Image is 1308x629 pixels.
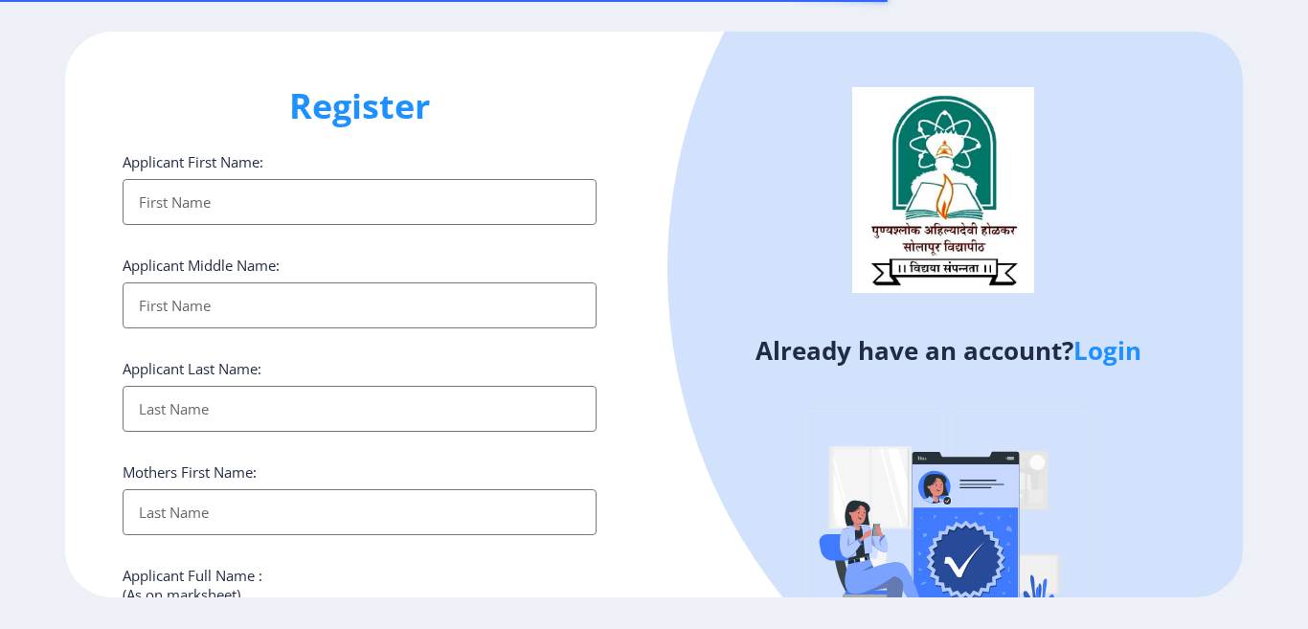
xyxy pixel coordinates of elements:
[668,335,1229,366] h4: Already have an account?
[123,282,597,328] input: First Name
[852,87,1034,292] img: logo
[123,359,261,378] label: Applicant Last Name:
[123,83,597,129] h1: Register
[123,462,257,482] label: Mothers First Name:
[123,386,597,432] input: Last Name
[123,489,597,535] input: Last Name
[123,152,263,171] label: Applicant First Name:
[123,256,280,275] label: Applicant Middle Name:
[123,566,262,604] label: Applicant Full Name : (As on marksheet)
[123,179,597,225] input: First Name
[1073,333,1141,368] a: Login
